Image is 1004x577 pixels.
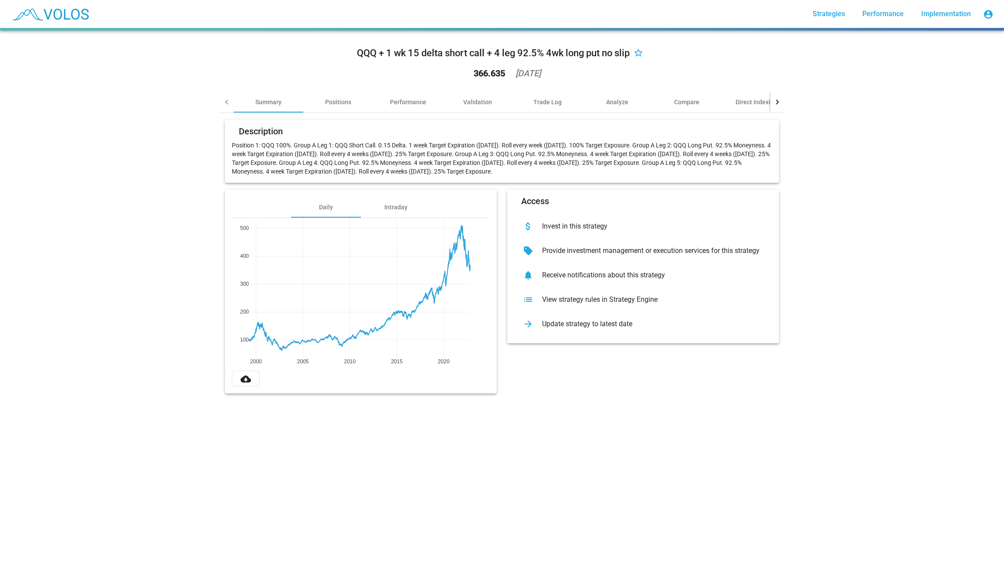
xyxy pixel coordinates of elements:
div: Validation [463,98,492,106]
a: Strategies [806,6,852,22]
div: Analyze [606,98,628,106]
button: View strategy rules in Strategy Engine [514,287,772,312]
p: Position 1: QQQ 100%. Group A Leg 1: QQQ Short Call. 0.15 Delta. 1 week Target Expiration ([DATE]... [232,141,772,176]
span: Performance [862,10,904,18]
div: Direct Indexing [736,98,777,106]
div: Compare [674,98,699,106]
mat-icon: sell [521,244,535,258]
div: Update strategy to latest date [535,320,765,328]
div: Daily [319,203,333,212]
div: Receive notifications about this strategy [535,271,765,280]
div: View strategy rules in Strategy Engine [535,295,765,304]
mat-icon: attach_money [521,219,535,233]
summary: DescriptionPosition 1: QQQ 100%. Group A Leg 1: QQQ Short Call. 0.15 Delta. 1 week Target Expirat... [220,113,784,400]
div: Summary [255,98,282,106]
button: Invest in this strategy [514,214,772,239]
div: Provide investment management or execution services for this strategy [535,246,765,255]
mat-icon: notifications [521,268,535,282]
div: Positions [325,98,351,106]
mat-icon: account_circle [983,9,994,20]
mat-card-title: Access [521,197,549,205]
mat-icon: star_border [633,48,644,59]
div: Performance [390,98,426,106]
span: Implementation [921,10,971,18]
div: Intraday [384,203,407,212]
span: Strategies [813,10,845,18]
button: Provide investment management or execution services for this strategy [514,239,772,263]
div: [DATE] [516,69,541,78]
a: Performance [855,6,911,22]
a: Implementation [914,6,978,22]
div: Trade Log [533,98,562,106]
mat-card-title: Description [239,127,283,136]
div: Invest in this strategy [535,222,765,231]
mat-icon: list [521,293,535,307]
div: QQQ + 1 wk 15 delta short call + 4 leg 92.5% 4wk long put no slip [357,46,630,60]
mat-icon: arrow_forward [521,317,535,331]
div: 366.635 [474,69,505,78]
mat-icon: cloud_download [241,374,251,384]
button: Receive notifications about this strategy [514,263,772,287]
button: Update strategy to latest date [514,312,772,336]
img: blue_transparent.png [7,3,93,25]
